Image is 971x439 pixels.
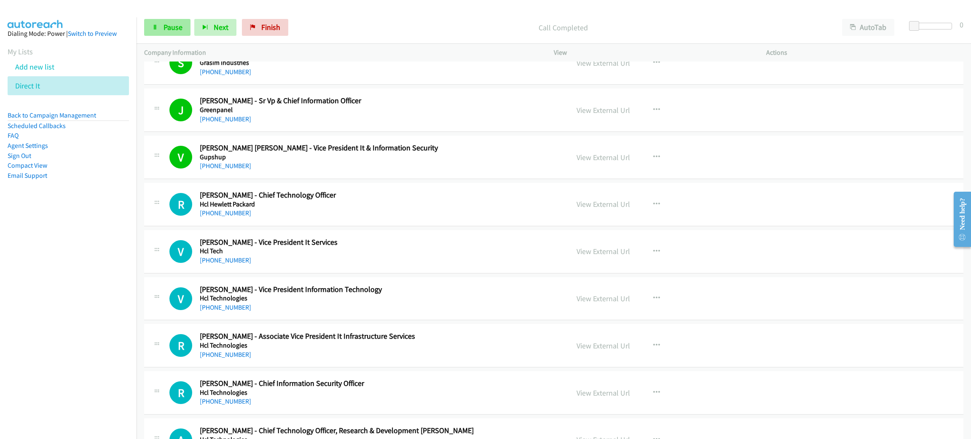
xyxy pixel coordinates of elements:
[169,287,192,310] div: The call is yet to be attempted
[200,332,557,341] h2: [PERSON_NAME] - Associate Vice President It Infrastructure Services
[169,146,192,169] h1: V
[200,379,557,388] h2: [PERSON_NAME] - Chief Information Security Officer
[194,19,236,36] button: Next
[577,105,630,115] a: View External Url
[8,142,48,150] a: Agent Settings
[766,48,963,58] p: Actions
[200,426,557,436] h2: [PERSON_NAME] - Chief Technology Officer, Research & Development [PERSON_NAME]
[261,22,280,32] span: Finish
[169,240,192,263] h1: V
[8,131,19,139] a: FAQ
[913,23,952,29] div: Delay between calls (in seconds)
[8,171,47,179] a: Email Support
[169,99,192,121] h1: J
[8,29,129,39] div: Dialing Mode: Power |
[68,29,117,37] a: Switch to Preview
[8,111,96,119] a: Back to Campaign Management
[200,256,251,264] a: [PHONE_NUMBER]
[554,48,751,58] p: View
[577,58,630,68] a: View External Url
[144,48,539,58] p: Company Information
[200,294,557,302] h5: Hcl Technologies
[577,199,630,209] a: View External Url
[15,81,40,91] a: Direct It
[169,287,192,310] h1: V
[200,106,557,114] h5: Greenpanel
[169,193,192,216] div: The call is yet to be attempted
[200,143,557,153] h2: [PERSON_NAME] [PERSON_NAME] - Vice President It & Information Security
[577,388,630,398] a: View External Url
[200,115,251,123] a: [PHONE_NUMBER]
[169,51,192,74] h1: S
[169,334,192,357] h1: R
[200,397,251,405] a: [PHONE_NUMBER]
[200,200,557,209] h5: Hcl Hewlett Packard
[15,62,54,72] a: Add new list
[200,238,557,247] h2: [PERSON_NAME] - Vice President It Services
[577,246,630,256] a: View External Url
[200,190,557,200] h2: [PERSON_NAME] - Chief Technology Officer
[960,19,963,30] div: 0
[947,186,971,253] iframe: Resource Center
[200,341,557,350] h5: Hcl Technologies
[164,22,182,32] span: Pause
[169,334,192,357] div: The call is yet to be attempted
[200,247,557,255] h5: Hcl Tech
[200,209,251,217] a: [PHONE_NUMBER]
[577,341,630,351] a: View External Url
[200,59,557,67] h5: Grasim Industries
[577,153,630,162] a: View External Url
[169,381,192,404] div: The call is yet to be attempted
[169,240,192,263] div: The call is yet to be attempted
[214,22,228,32] span: Next
[200,162,251,170] a: [PHONE_NUMBER]
[200,351,251,359] a: [PHONE_NUMBER]
[169,193,192,216] h1: R
[200,388,557,397] h5: Hcl Technologies
[200,153,557,161] h5: Gupshup
[144,19,190,36] a: Pause
[577,294,630,303] a: View External Url
[300,22,827,33] p: Call Completed
[200,303,251,311] a: [PHONE_NUMBER]
[8,47,33,56] a: My Lists
[169,381,192,404] h1: R
[200,68,251,76] a: [PHONE_NUMBER]
[8,161,47,169] a: Compact View
[8,122,66,130] a: Scheduled Callbacks
[200,285,557,294] h2: [PERSON_NAME] - Vice President Information Technology
[200,96,557,106] h2: [PERSON_NAME] - Sr Vp & Chief Information Officer
[842,19,894,36] button: AutoTab
[8,152,31,160] a: Sign Out
[242,19,288,36] a: Finish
